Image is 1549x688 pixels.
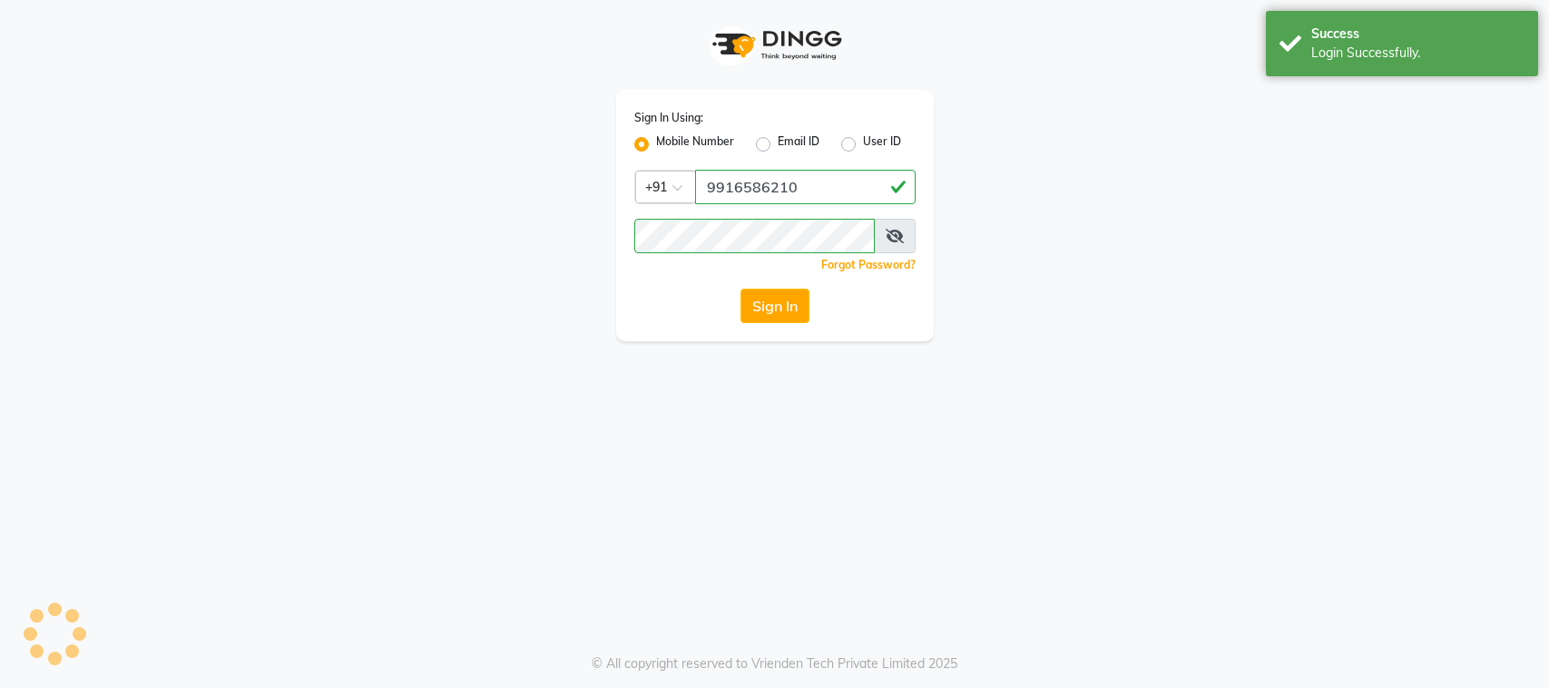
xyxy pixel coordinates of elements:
input: Username [695,170,916,204]
a: Forgot Password? [821,258,916,271]
input: Username [634,219,875,253]
label: Email ID [778,133,819,155]
div: Login Successfully. [1311,44,1524,63]
label: Sign In Using: [634,110,703,126]
img: logo1.svg [702,18,848,72]
button: Sign In [740,289,809,323]
div: Success [1311,25,1524,44]
label: User ID [863,133,901,155]
label: Mobile Number [656,133,734,155]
